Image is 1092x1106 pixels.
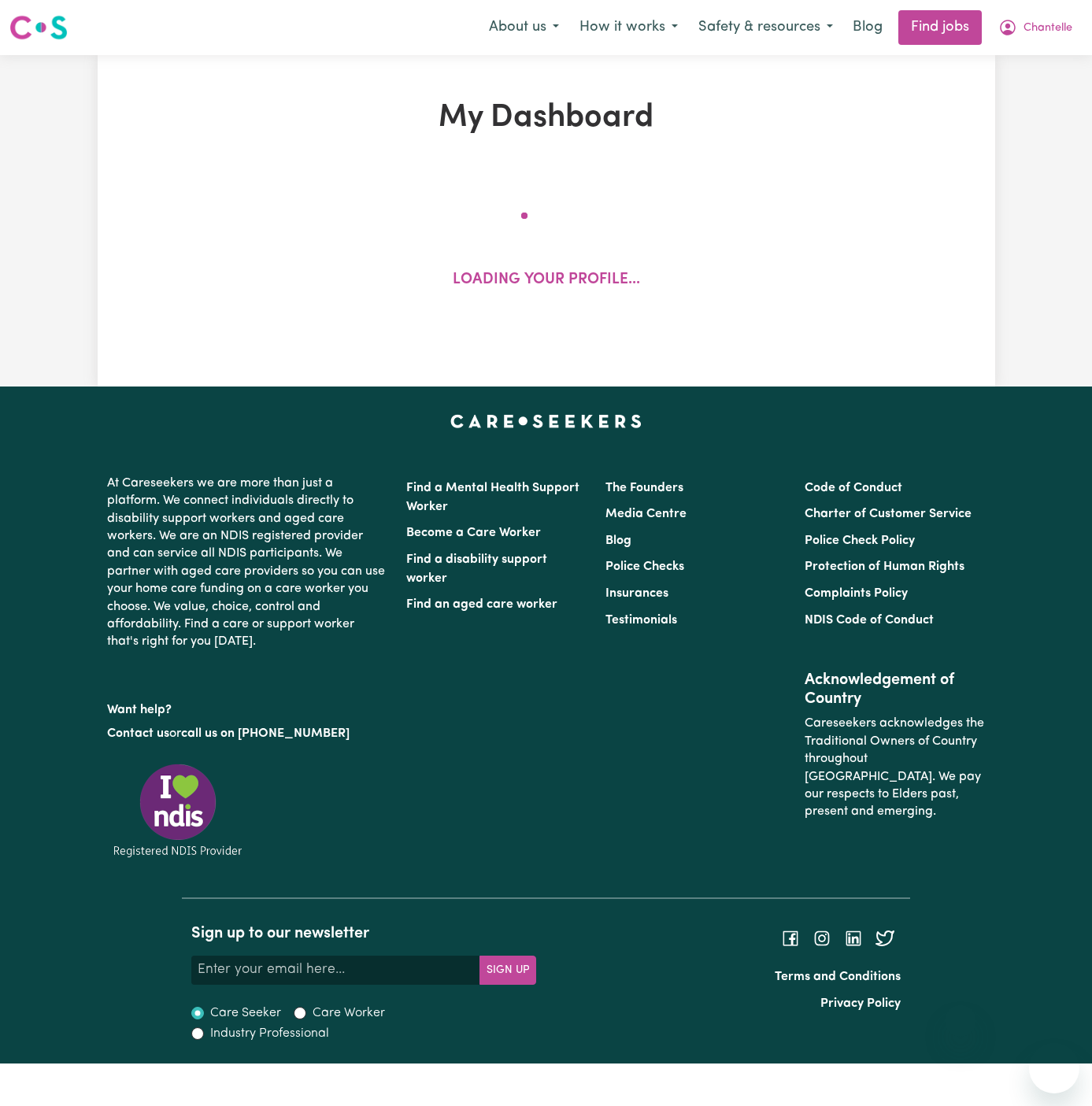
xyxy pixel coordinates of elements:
a: Blog [843,10,892,45]
label: Industry Professional [210,1024,329,1043]
a: Insurances [605,587,668,600]
p: Loading your profile... [453,269,640,292]
iframe: Button to launch messaging window [1029,1043,1079,1093]
a: Protection of Human Rights [805,560,964,573]
a: Media Centre [605,508,687,520]
a: Follow Careseekers on LinkedIn [844,931,863,944]
p: Careseekers acknowledges the Traditional Owners of Country throughout [GEOGRAPHIC_DATA]. We pay o... [805,708,985,827]
button: My Account [988,11,1083,44]
iframe: Close message [945,1005,976,1037]
button: Safety & resources [688,11,843,44]
a: Follow Careseekers on Facebook [781,931,800,944]
h1: My Dashboard [257,99,836,137]
label: Care Worker [313,1004,385,1023]
a: Charter of Customer Service [805,508,972,520]
a: call us on [PHONE_NUMBER] [181,727,350,740]
span: Chantelle [1024,20,1072,37]
a: Contact us [107,727,169,740]
a: Find an aged care worker [406,598,557,611]
a: Police Checks [605,560,684,573]
a: Careseekers home page [450,415,642,427]
img: Registered NDIS provider [107,761,249,860]
a: The Founders [605,482,683,494]
a: Follow Careseekers on Instagram [813,931,831,944]
a: Find a Mental Health Support Worker [406,482,579,513]
p: Want help? [107,695,387,719]
a: NDIS Code of Conduct [805,614,934,627]
h2: Acknowledgement of Country [805,671,985,708]
button: About us [479,11,569,44]
input: Enter your email here... [191,956,480,984]
a: Terms and Conditions [775,971,901,983]
a: Follow Careseekers on Twitter [875,931,894,944]
a: Privacy Policy [820,997,901,1010]
a: Complaints Policy [805,587,908,600]
a: Find a disability support worker [406,553,547,585]
a: Police Check Policy [805,535,915,547]
button: Subscribe [479,956,536,984]
a: Code of Conduct [805,482,902,494]
img: Careseekers logo [9,13,68,42]
button: How it works [569,11,688,44]
label: Care Seeker [210,1004,281,1023]
h2: Sign up to our newsletter [191,924,536,943]
a: Blog [605,535,631,547]
a: Find jobs [898,10,982,45]
a: Become a Care Worker [406,527,541,539]
a: Careseekers logo [9,9,68,46]
p: At Careseekers we are more than just a platform. We connect individuals directly to disability su... [107,468,387,657]
a: Testimonials [605,614,677,627]
p: or [107,719,387,749]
